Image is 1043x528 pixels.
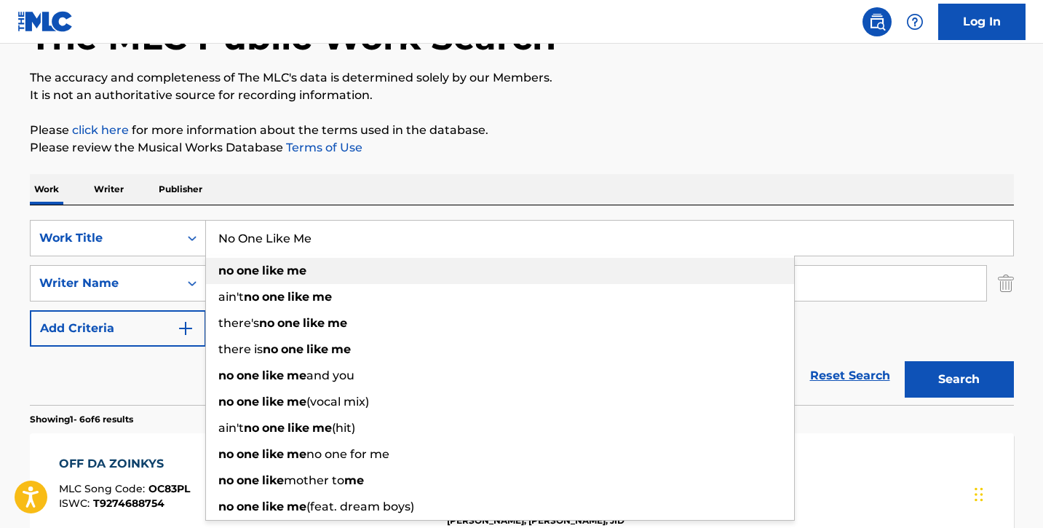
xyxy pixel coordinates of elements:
[344,473,364,487] strong: me
[39,275,170,292] div: Writer Name
[862,7,892,36] a: Public Search
[970,458,1043,528] iframe: Chat Widget
[17,11,74,32] img: MLC Logo
[262,264,284,277] strong: like
[59,497,93,510] span: ISWC :
[237,447,259,461] strong: one
[262,421,285,435] strong: one
[287,290,309,304] strong: like
[30,139,1014,157] p: Please review the Musical Works Database
[259,316,274,330] strong: no
[237,395,259,409] strong: one
[39,229,170,247] div: Work Title
[218,264,234,277] strong: no
[262,473,284,487] strong: like
[281,342,304,356] strong: one
[906,13,924,31] img: help
[237,369,259,382] strong: one
[218,395,234,409] strong: no
[218,421,244,435] span: ain't
[262,290,285,304] strong: one
[30,122,1014,139] p: Please for more information about the terms used in the database.
[332,421,355,435] span: (hit)
[30,413,133,426] p: Showing 1 - 6 of 6 results
[306,369,354,382] span: and you
[218,447,234,461] strong: no
[306,500,414,513] span: (feat. dream boys)
[30,174,63,205] p: Work
[72,123,129,137] a: click here
[90,174,128,205] p: Writer
[328,316,347,330] strong: me
[148,482,190,495] span: OC83PL
[306,395,369,409] span: (vocal mix)
[262,500,284,513] strong: like
[905,361,1014,398] button: Search
[244,421,259,435] strong: no
[30,310,206,347] button: Add Criteria
[312,290,332,304] strong: me
[262,447,284,461] strong: like
[30,220,1014,405] form: Search Form
[237,264,259,277] strong: one
[30,87,1014,104] p: It is not an authoritative source for recording information.
[177,320,194,337] img: 9d2ae6d4665cec9f34b9.svg
[237,500,259,513] strong: one
[277,316,300,330] strong: one
[306,342,328,356] strong: like
[287,369,306,382] strong: me
[218,316,259,330] span: there's
[303,316,325,330] strong: like
[218,290,244,304] span: ain't
[900,7,929,36] div: Help
[237,473,259,487] strong: one
[284,473,344,487] span: mother to
[975,473,983,516] div: Drag
[218,473,234,487] strong: no
[262,395,284,409] strong: like
[59,455,190,473] div: OFF DA ZOINKYS
[287,500,306,513] strong: me
[868,13,886,31] img: search
[93,497,164,510] span: T9274688754
[244,290,259,304] strong: no
[218,342,263,356] span: there is
[331,342,351,356] strong: me
[218,369,234,382] strong: no
[263,342,278,356] strong: no
[938,4,1026,40] a: Log In
[998,265,1014,302] img: Delete Criterion
[803,360,897,392] a: Reset Search
[287,421,309,435] strong: like
[283,141,362,154] a: Terms of Use
[30,69,1014,87] p: The accuracy and completeness of The MLC's data is determined solely by our Members.
[154,174,207,205] p: Publisher
[312,421,332,435] strong: me
[287,264,306,277] strong: me
[218,500,234,513] strong: no
[262,369,284,382] strong: like
[287,395,306,409] strong: me
[287,447,306,461] strong: me
[306,447,389,461] span: no one for me
[59,482,148,495] span: MLC Song Code :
